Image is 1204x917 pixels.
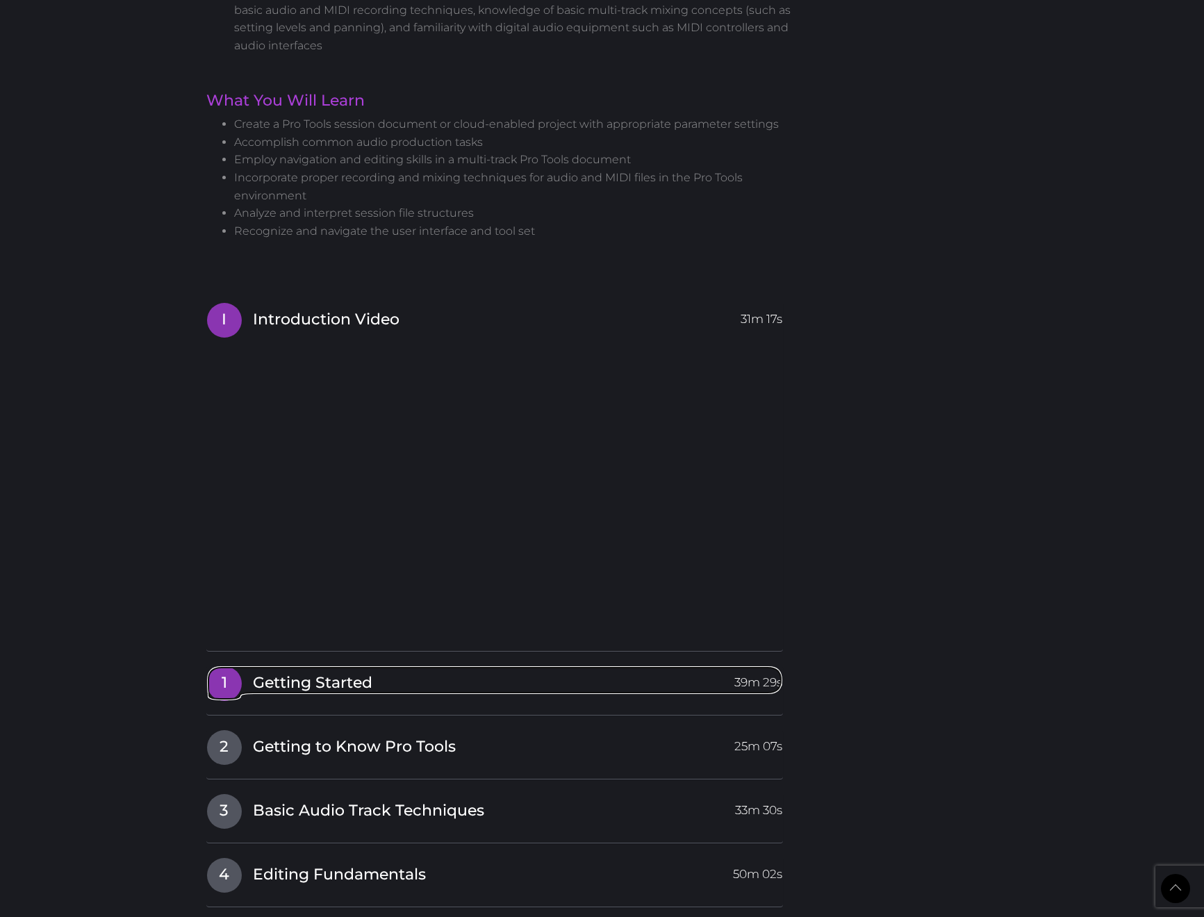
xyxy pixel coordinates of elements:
span: 3 [207,794,242,829]
span: 4 [207,858,242,893]
span: Editing Fundamentals [253,864,426,886]
a: 3Basic Audio Track Techniques33m 30s [206,793,784,823]
a: 4Editing Fundamentals50m 02s [206,857,784,886]
li: Analyze and interpret session file structures [234,204,795,222]
span: Getting Started [253,672,372,694]
span: 2 [207,730,242,765]
span: Getting to Know Pro Tools [253,736,456,758]
li: Accomplish common audio production tasks [234,133,795,151]
a: 1Getting Started39m 29s [206,666,784,695]
span: 25m 07s [734,730,782,755]
li: Recognize and navigate the user interface and tool set [234,222,795,240]
span: Introduction Video [253,309,399,331]
span: 31m 17s [741,303,782,328]
a: IIntroduction Video31m 17s [206,302,784,331]
a: 2Getting to Know Pro Tools25m 07s [206,729,784,759]
span: 33m 30s [735,794,782,819]
h2: What You Will Learn [206,93,795,108]
a: Back to Top [1161,874,1190,903]
li: Employ navigation and editing skills in a multi-track Pro Tools document [234,151,795,169]
span: I [207,303,242,338]
span: 1 [207,666,242,701]
li: Incorporate proper recording and mixing techniques for audio and MIDI files in the Pro Tools envi... [234,169,795,204]
span: 50m 02s [733,858,782,883]
li: Create a Pro Tools session document or cloud-enabled project with appropriate parameter settings [234,115,795,133]
span: Basic Audio Track Techniques [253,800,484,822]
span: 39m 29s [734,666,782,691]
